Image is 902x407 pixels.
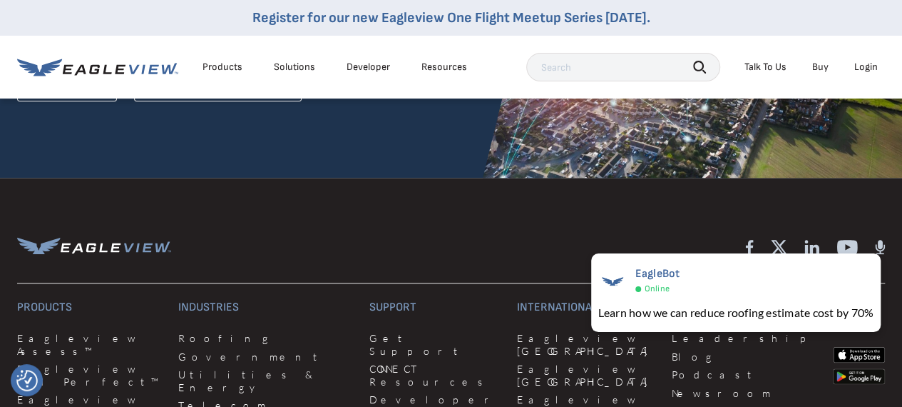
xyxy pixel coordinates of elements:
a: Roofing [178,332,352,345]
div: Login [854,61,878,74]
span: EagleBot [635,267,680,281]
a: Buy [812,61,829,74]
a: Blog [672,351,816,363]
a: Developer [369,393,500,406]
img: apple-app-store.png [833,346,885,363]
img: google-play-store_b9643a.png [833,368,885,384]
div: Learn how we can reduce roofing estimate cost by 70% [598,304,873,321]
div: Products [203,61,242,74]
a: Utilities & Energy [178,368,352,393]
div: Resources [421,61,467,74]
img: EagleBot [598,267,627,296]
div: Solutions [274,61,315,74]
a: Register for our new Eagleview One Flight Meetup Series [DATE]. [252,9,650,26]
a: Podcast [672,368,816,381]
a: Get Support [369,332,500,357]
button: Consent Preferences [16,370,38,391]
img: Revisit consent button [16,370,38,391]
input: Search [526,53,720,81]
h3: Support [369,301,500,315]
a: Eagleview [GEOGRAPHIC_DATA] [517,332,655,357]
h3: Products [17,301,161,315]
a: Eagleview [GEOGRAPHIC_DATA] [517,363,655,388]
a: Newsroom [672,387,816,400]
a: Eagleview Bid Perfect™ [17,363,161,388]
h3: Industries [178,301,352,315]
div: Talk To Us [744,61,786,74]
a: Government [178,351,352,363]
a: Eagleview Assess™ [17,332,161,357]
h3: International [517,301,655,315]
span: Online [645,283,670,294]
a: CONNECT Resources [369,363,500,388]
a: Developer [347,61,390,74]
